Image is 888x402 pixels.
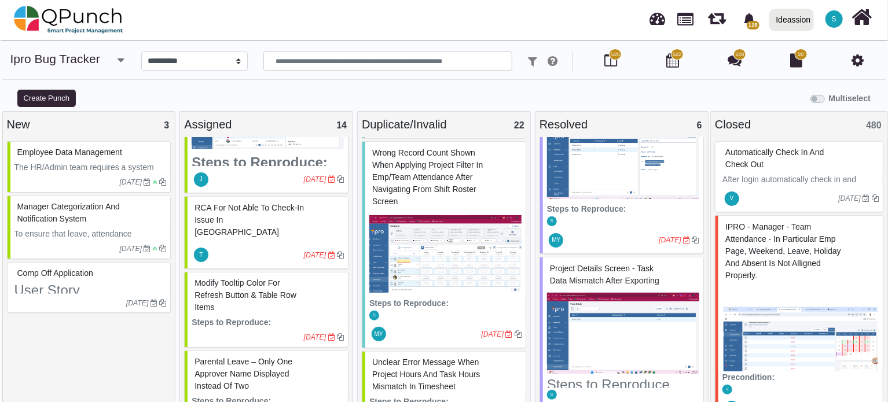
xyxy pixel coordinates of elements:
[337,334,344,341] i: Clone
[120,178,142,186] i: [DATE]
[159,300,166,307] i: Clone
[708,6,726,25] span: Iteration
[832,16,836,23] span: S
[336,120,347,130] span: 14
[153,179,157,186] i: Low
[372,327,386,341] span: Mohammed Yakub Raza Khan A
[650,7,666,24] span: Dashboard
[194,172,208,187] span: Jayalakshmi
[715,116,883,133] div: Closed
[304,251,326,259] i: [DATE]
[144,179,151,186] i: Due Date
[126,299,149,307] i: [DATE]
[120,245,142,253] i: [DATE]
[362,116,526,133] div: Duplicate/Invalid
[547,390,557,400] span: Selvarani
[611,51,620,59] span: 525
[195,357,292,390] span: #82224
[514,120,524,130] span: 22
[725,222,841,280] span: #59956
[195,203,304,237] span: #80312
[549,233,563,248] span: Mohammed Yakub Raza Khan A
[144,245,151,252] i: Due Date
[776,10,811,30] div: Ideassion
[14,282,167,299] h3: User Story
[199,252,203,258] span: T
[304,175,326,183] i: [DATE]
[184,116,348,133] div: Assigned
[10,52,100,65] a: ipro Bug Tracker
[863,195,870,202] i: Due Date
[747,21,759,29] span: 115
[722,285,879,371] img: 191168f5-5c88-4f53-9bdc-d7e29ff9843f.png
[200,176,203,182] span: J
[369,211,522,297] img: ea92ec68-d02c-4b81-8bbb-5ca766c1187d.png
[736,51,744,59] span: 228
[505,331,512,338] i: Due Date
[604,53,617,67] i: Board
[328,176,335,183] i: Due Date
[743,13,755,25] svg: bell fill
[791,53,803,67] i: Document Library
[17,268,93,278] span: #83146
[192,154,328,170] strong: Steps to Reproduce:
[548,56,557,67] i: e.g: punch or !ticket or &Type or #Status or @username or $priority or *iteration or ^additionalf...
[839,194,861,202] i: [DATE]
[540,116,704,133] div: Resolved
[728,53,742,67] i: Punch Discussion
[547,290,699,377] img: 429f4496-3f55-4cc2-9527-260977d82452.png
[195,278,296,312] span: #81813
[659,236,681,244] i: [DATE]
[17,147,122,157] span: #64923
[17,202,120,223] span: #65004
[678,8,694,25] span: Projects
[547,377,699,393] h3: Steps to Reproduce
[683,237,690,244] i: Due Date
[829,94,871,103] b: Multiselect
[372,357,480,391] span: #82959
[14,161,167,259] p: The HR/Admin team requires a system that ensures that employee records remain accurate and up-to-...
[764,1,819,39] a: Ideassion
[726,388,729,392] span: V
[722,174,879,198] p: After login automatically check in and check out
[153,245,157,252] i: Low
[692,237,699,244] i: Clone
[819,1,850,38] a: S
[159,179,166,186] i: Clone
[673,51,681,59] span: 522
[666,53,679,67] i: Calendar
[736,1,765,37] a: bell fill115
[328,252,335,259] i: Due Date
[722,385,732,394] span: Vinusha
[14,228,167,313] p: To ensure that leave, attendance regularization, and timesheet requests are routed to the appropr...
[551,393,553,397] span: S
[725,147,824,169] span: #45592
[722,373,775,382] strong: Precondition:
[164,120,169,130] span: 3
[373,314,376,318] span: S
[725,191,739,206] span: Vinusha
[372,148,483,206] span: #81999
[151,300,157,307] i: Due Date
[159,245,166,252] i: Clone
[798,51,804,59] span: 20
[369,298,449,308] strong: Steps to Reproduce:
[852,6,872,28] i: Home
[872,195,879,202] i: Clone
[482,330,504,338] i: [DATE]
[14,2,123,37] img: qpunch-sp.fa6292f.png
[7,116,171,133] div: New
[547,204,626,213] strong: Steps to Reproduce:
[866,120,882,130] span: 480
[369,311,379,320] span: Selvarani
[194,248,208,262] span: Thalha
[328,334,335,341] i: Due Date
[550,264,659,285] span: #83316
[739,9,759,29] div: Notification
[337,176,344,183] i: Clone
[552,237,560,243] span: MY
[697,120,702,130] span: 6
[192,318,271,327] strong: Steps to Reproduce:
[375,331,383,337] span: MY
[515,331,522,338] i: Clone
